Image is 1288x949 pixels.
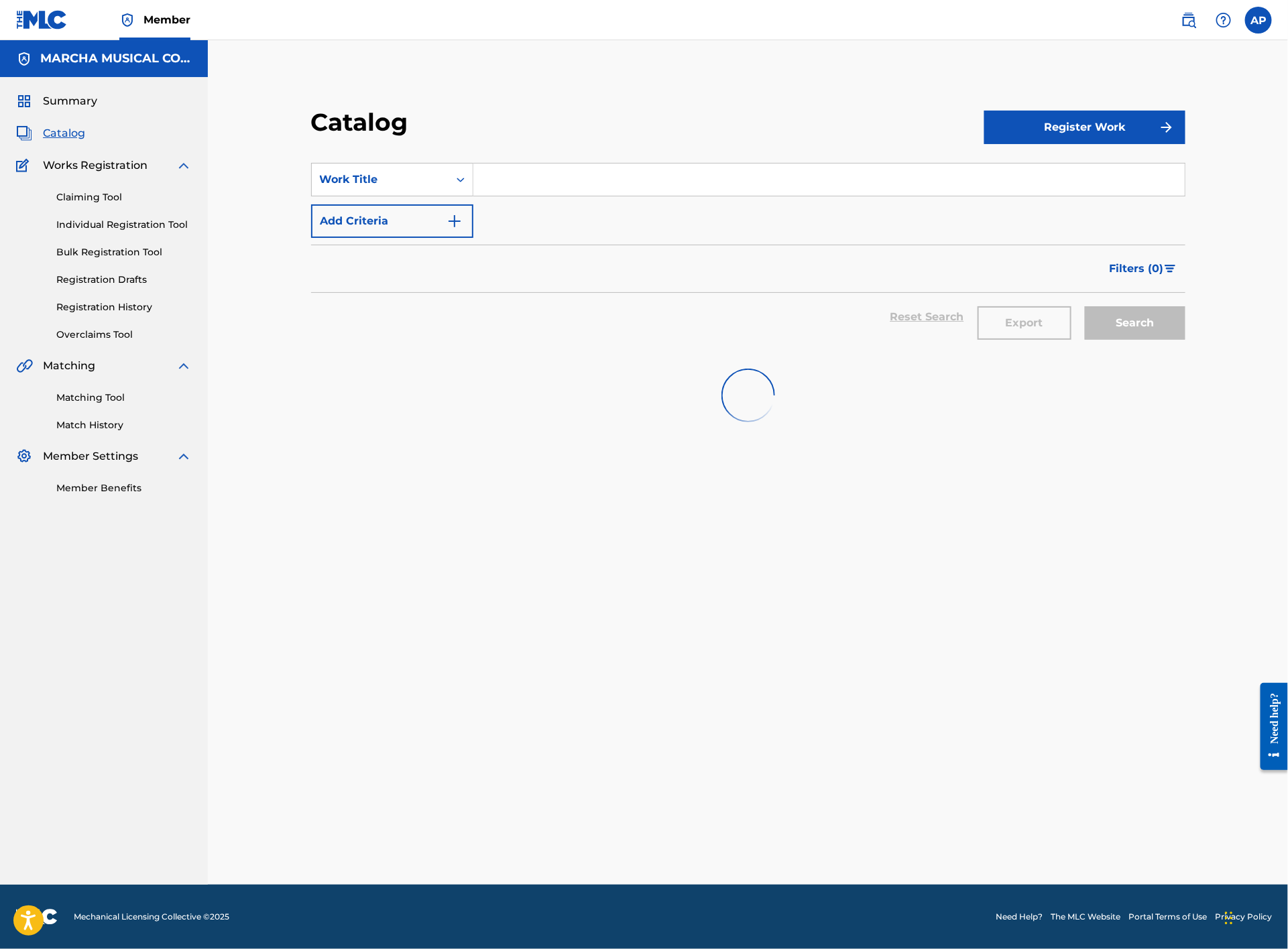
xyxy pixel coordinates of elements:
[320,172,441,188] div: Work Title
[1102,252,1185,286] button: Filters (0)
[56,481,192,495] a: Member Benefits
[1225,898,1233,938] div: Arrastrar
[56,273,192,287] a: Registration Drafts
[1159,119,1175,135] img: f7272a7cc735f4ea7f67.svg
[1221,885,1288,949] div: Widget de chat
[56,328,192,342] a: Overclaims Tool
[1215,911,1272,923] a: Privacy Policy
[1165,265,1176,273] img: filter
[1245,7,1272,34] div: User Menu
[1250,672,1288,780] iframe: Resource Center
[984,111,1185,144] button: Register Work
[43,157,148,174] span: Works Registration
[1210,7,1237,34] div: Help
[56,218,192,232] a: Individual Registration Tool
[16,93,32,109] img: Summary
[717,365,778,426] img: preloader
[311,107,415,137] h2: Catalog
[43,358,95,374] span: Matching
[1221,885,1288,949] iframe: Chat Widget
[56,245,192,259] a: Bulk Registration Tool
[56,418,192,432] a: Match History
[1216,12,1232,28] img: help
[56,391,192,405] a: Matching Tool
[43,448,138,464] span: Member Settings
[996,911,1043,923] a: Need Help?
[16,125,85,141] a: CatalogCatalog
[1181,12,1197,28] img: search
[143,12,190,27] span: Member
[40,51,192,66] h5: MARCHA MUSICAL CORP.
[119,12,135,28] img: Top Rightsholder
[43,125,85,141] span: Catalog
[447,213,463,229] img: 9d2ae6d4665cec9f34b9.svg
[16,93,97,109] a: SummarySummary
[16,448,32,464] img: Member Settings
[311,163,1185,353] form: Search Form
[56,300,192,314] a: Registration History
[1128,911,1207,923] a: Portal Terms of Use
[16,909,58,925] img: logo
[16,157,34,174] img: Works Registration
[176,157,192,174] img: expand
[16,358,33,374] img: Matching
[16,125,32,141] img: Catalog
[74,911,229,923] span: Mechanical Licensing Collective © 2025
[1175,7,1202,34] a: Public Search
[56,190,192,204] a: Claiming Tool
[1051,911,1120,923] a: The MLC Website
[16,10,68,29] img: MLC Logo
[176,358,192,374] img: expand
[1110,261,1164,277] span: Filters ( 0 )
[16,51,32,67] img: Accounts
[176,448,192,464] img: expand
[43,93,97,109] span: Summary
[311,204,473,238] button: Add Criteria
